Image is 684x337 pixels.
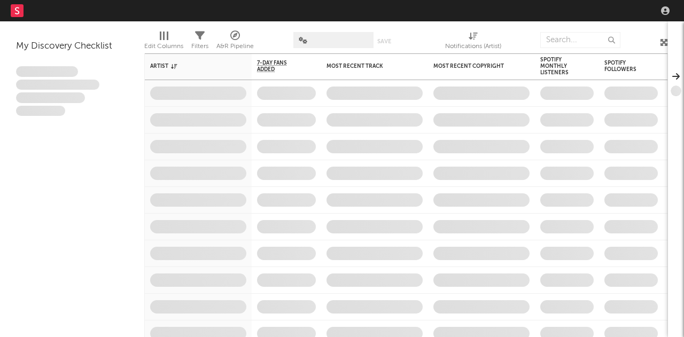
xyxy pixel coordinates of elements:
span: Aliquam viverra [16,106,65,116]
div: Notifications (Artist) [445,27,501,58]
div: Spotify Followers [604,60,642,73]
div: A&R Pipeline [216,40,254,53]
div: Artist [150,63,230,69]
button: Save [377,38,391,44]
div: Most Recent Track [327,63,407,69]
span: Praesent ac interdum [16,92,85,103]
div: Filters [191,40,208,53]
div: A&R Pipeline [216,27,254,58]
div: Filters [191,27,208,58]
input: Search... [540,32,620,48]
div: My Discovery Checklist [16,40,128,53]
div: Edit Columns [144,40,183,53]
div: Notifications (Artist) [445,40,501,53]
span: Lorem ipsum dolor [16,66,78,77]
div: Most Recent Copyright [433,63,514,69]
span: 7-Day Fans Added [257,60,300,73]
span: Integer aliquet in purus et [16,80,99,90]
div: Spotify Monthly Listeners [540,57,578,76]
div: Edit Columns [144,27,183,58]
